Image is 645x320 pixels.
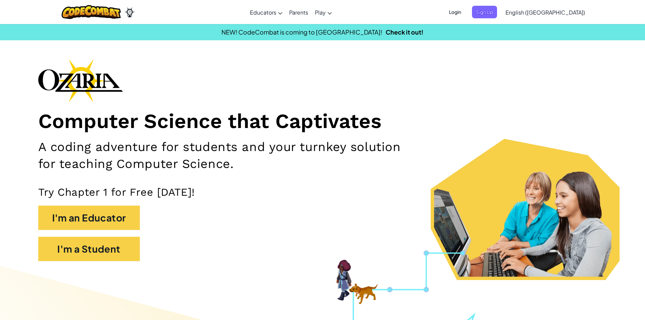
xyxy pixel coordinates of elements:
[38,206,140,230] button: I'm an Educator
[124,7,135,17] img: Ozaria
[38,109,607,134] h1: Computer Science that Captivates
[315,9,326,16] span: Play
[38,186,607,199] p: Try Chapter 1 for Free [DATE]!
[62,5,121,19] img: CodeCombat logo
[445,6,465,18] button: Login
[221,28,382,36] span: NEW! CodeCombat is coming to [GEOGRAPHIC_DATA]!
[38,138,420,172] h2: A coding adventure for students and your turnkey solution for teaching Computer Science.
[472,6,497,18] button: Sign Up
[502,3,588,21] a: English ([GEOGRAPHIC_DATA])
[38,59,123,102] img: Ozaria branding logo
[250,9,276,16] span: Educators
[38,237,140,261] button: I'm a Student
[286,3,311,21] a: Parents
[506,9,585,16] span: English ([GEOGRAPHIC_DATA])
[311,3,335,21] a: Play
[246,3,286,21] a: Educators
[386,28,424,36] a: Check it out!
